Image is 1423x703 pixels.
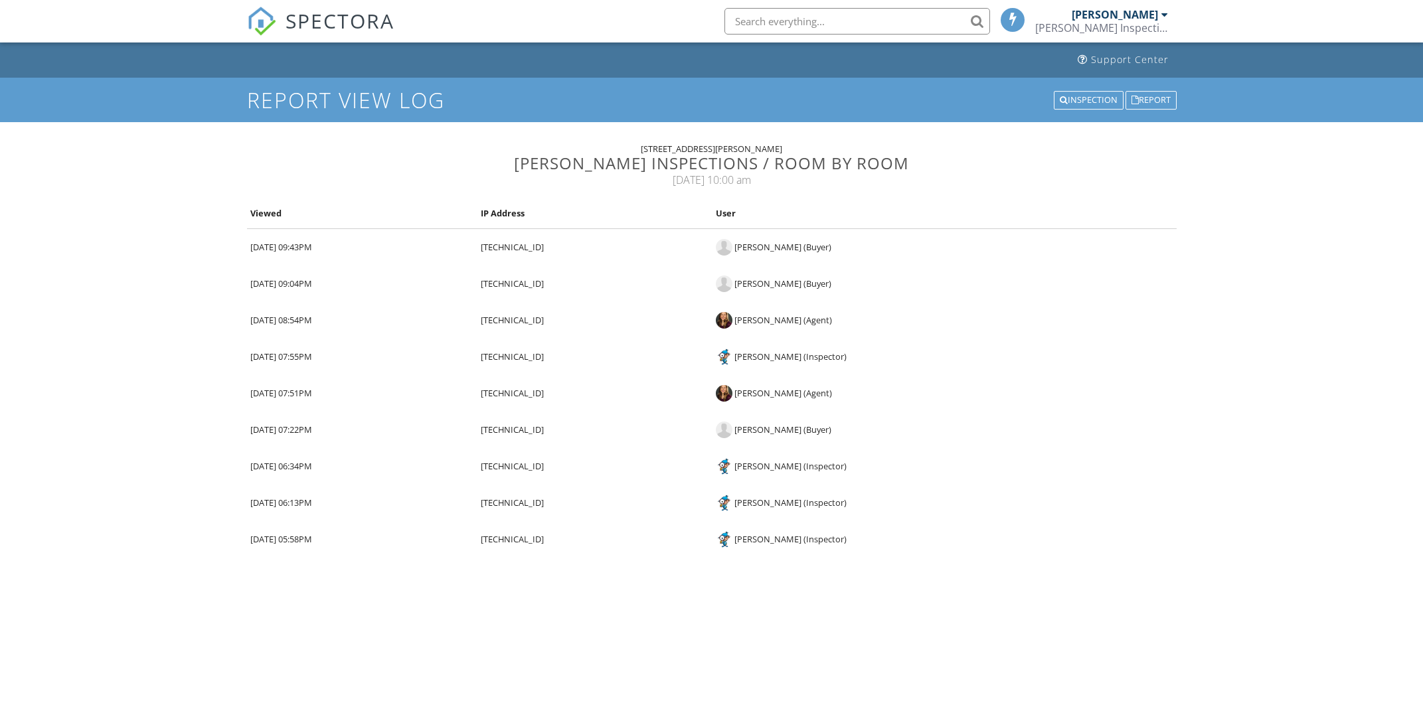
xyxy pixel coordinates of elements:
[1126,93,1177,105] a: Report
[477,485,712,521] td: [TECHNICAL_ID]
[734,242,831,252] div: [PERSON_NAME] (Buyer)
[247,228,477,266] td: [DATE] 09:43PM
[734,424,831,435] div: [PERSON_NAME] (Buyer)
[716,385,732,402] img: jen_.png
[1072,48,1174,72] a: Support Center
[712,198,1176,229] th: User
[247,302,477,339] td: [DATE] 08:54PM
[734,461,847,471] div: [PERSON_NAME] (Inspector)
[716,312,732,329] img: jen_.png
[247,375,477,412] td: [DATE] 07:51PM
[724,8,990,35] input: Search everything...
[247,339,477,375] td: [DATE] 07:55PM
[247,448,477,485] td: [DATE] 06:34PM
[247,485,477,521] td: [DATE] 06:13PM
[716,349,732,365] img: kloeker_inspections_2.jpg
[477,448,712,485] td: [TECHNICAL_ID]
[716,239,732,256] img: default-user-f0147aede5fd5fa78ca7ade42f37bd4542148d508eef1c3d3ea960f66861d68b.jpg
[247,198,477,229] th: Viewed
[734,278,831,289] div: [PERSON_NAME] (Buyer)
[286,7,394,35] span: SPECTORA
[716,275,732,292] img: default-user-f0147aede5fd5fa78ca7ade42f37bd4542148d508eef1c3d3ea960f66861d68b.jpg
[247,266,477,302] td: [DATE] 09:04PM
[716,495,732,511] img: kloeker_inspections_2.jpg
[477,228,712,266] td: [TECHNICAL_ID]
[1035,21,1168,35] div: Kloeker Inspections
[734,497,847,508] div: [PERSON_NAME] (Inspector)
[477,521,712,558] td: [TECHNICAL_ID]
[247,18,394,46] a: SPECTORA
[734,388,832,398] div: [PERSON_NAME] (Agent)
[247,88,1177,112] h1: Report View Log
[247,143,1177,154] div: [STREET_ADDRESS][PERSON_NAME]
[477,266,712,302] td: [TECHNICAL_ID]
[1072,8,1158,21] div: [PERSON_NAME]
[247,412,477,448] td: [DATE] 07:22PM
[247,173,1177,187] div: [DATE] 10:00 am
[1126,91,1177,110] div: Report
[734,315,832,325] div: [PERSON_NAME] (Agent)
[477,375,712,412] td: [TECHNICAL_ID]
[716,531,732,548] img: kloeker_inspections_2.jpg
[1054,91,1124,110] div: Inspection
[247,154,1177,172] h3: [PERSON_NAME] Inspections / Room by Room
[734,351,847,362] div: [PERSON_NAME] (Inspector)
[1054,93,1126,105] a: Inspection
[247,7,276,36] img: The Best Home Inspection Software - Spectora
[247,521,477,558] td: [DATE] 05:58PM
[477,339,712,375] td: [TECHNICAL_ID]
[734,534,847,544] div: [PERSON_NAME] (Inspector)
[477,302,712,339] td: [TECHNICAL_ID]
[716,458,732,475] img: kloeker_inspections_2.jpg
[716,422,732,438] img: default-user-f0147aede5fd5fa78ca7ade42f37bd4542148d508eef1c3d3ea960f66861d68b.jpg
[1091,53,1169,66] div: Support Center
[477,198,712,229] th: IP Address
[477,412,712,448] td: [TECHNICAL_ID]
